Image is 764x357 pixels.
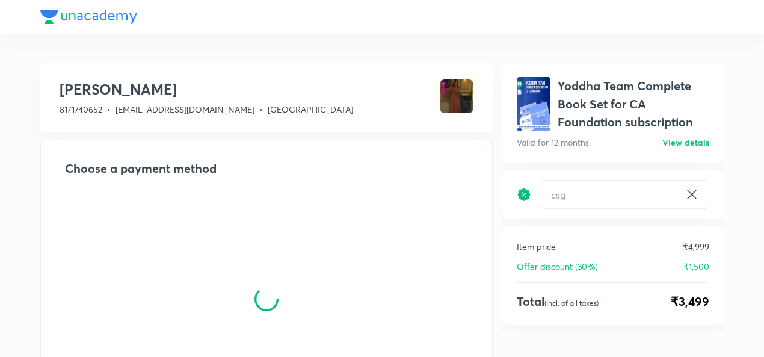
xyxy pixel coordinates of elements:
span: • [259,104,263,115]
p: (Incl. of all taxes) [544,299,599,308]
span: [EMAIL_ADDRESS][DOMAIN_NAME] [116,104,254,115]
p: ₹4,999 [683,240,709,253]
span: 8171740652 [60,104,102,115]
h1: Yoddha Team Complete Book Set for CA Foundation subscription [558,77,709,131]
h3: [PERSON_NAME] [60,79,353,99]
span: ₹3,499 [671,293,709,311]
img: Avatar [440,79,473,113]
h6: View detais [662,136,709,149]
h2: Choose a payment method [65,160,468,178]
img: avatar [517,77,550,131]
h4: Total [517,293,599,311]
input: Have a referral code? [541,181,680,209]
p: - ₹1,500 [677,260,709,273]
p: Valid for 12 months [517,136,589,149]
span: • [107,104,111,115]
span: [GEOGRAPHIC_DATA] [268,104,353,115]
p: Item price [517,240,556,253]
img: discount [517,187,531,202]
p: Offer discount (30%) [517,260,598,273]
